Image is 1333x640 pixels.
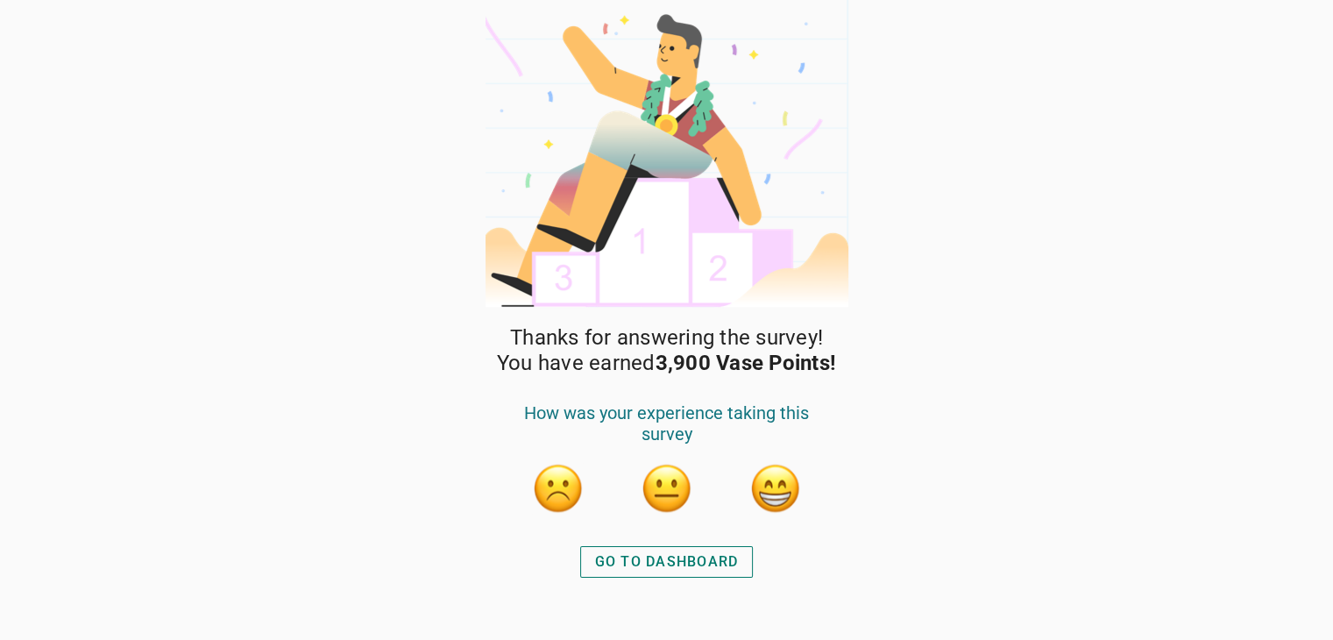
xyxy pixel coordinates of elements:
span: You have earned [497,351,836,376]
span: Thanks for answering the survey! [510,325,823,351]
strong: 3,900 Vase Points! [656,351,837,375]
div: How was your experience taking this survey [504,402,830,462]
div: GO TO DASHBOARD [595,551,739,572]
button: GO TO DASHBOARD [580,546,754,578]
